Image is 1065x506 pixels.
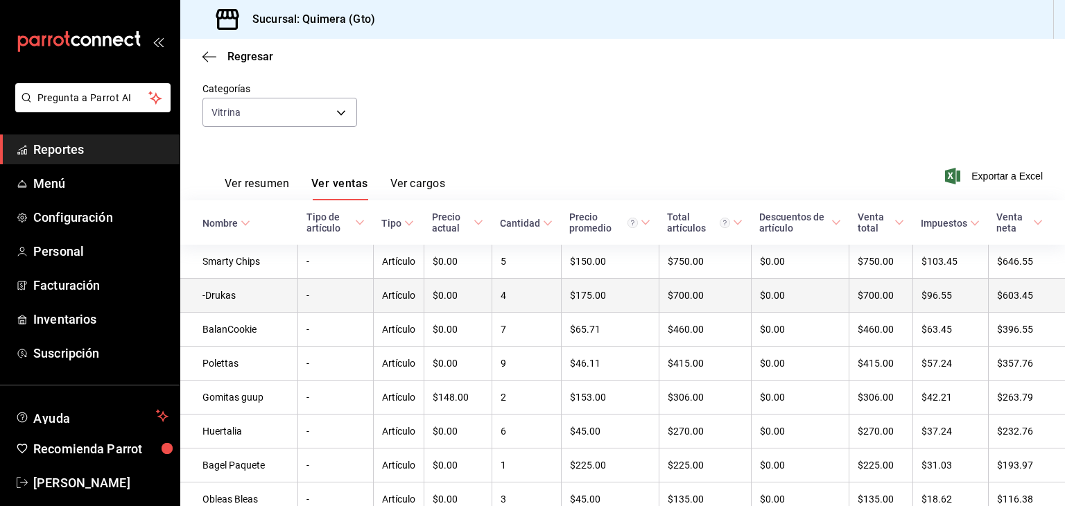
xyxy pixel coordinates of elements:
[225,177,289,200] button: Ver resumen
[180,381,298,415] td: Gomitas guup
[298,245,373,279] td: -
[298,313,373,347] td: -
[33,208,168,227] span: Configuración
[424,415,492,448] td: $0.00
[311,177,368,200] button: Ver ventas
[373,313,424,347] td: Artículo
[180,279,298,313] td: -Drukas
[561,448,659,482] td: $225.00
[751,448,849,482] td: $0.00
[373,381,424,415] td: Artículo
[492,448,561,482] td: 1
[561,245,659,279] td: $150.00
[211,105,241,119] span: Vitrina
[720,218,730,228] svg: El total artículos considera cambios de precios en los artículos así como costos adicionales por ...
[225,177,445,200] div: navigation tabs
[659,313,751,347] td: $460.00
[180,448,298,482] td: Bagel Paquete
[988,313,1065,347] td: $396.55
[424,245,492,279] td: $0.00
[912,415,988,448] td: $37.24
[996,211,1030,234] div: Venta neta
[227,50,273,63] span: Regresar
[202,50,273,63] button: Regresar
[381,218,401,229] div: Tipo
[759,211,840,234] span: Descuentos de artículo
[988,448,1065,482] td: $193.97
[298,347,373,381] td: -
[912,448,988,482] td: $31.03
[373,245,424,279] td: Artículo
[759,211,828,234] div: Descuentos de artículo
[659,347,751,381] td: $415.00
[948,168,1043,184] button: Exportar a Excel
[849,381,912,415] td: $306.00
[659,448,751,482] td: $225.00
[492,279,561,313] td: 4
[659,245,751,279] td: $750.00
[988,245,1065,279] td: $646.55
[667,211,730,234] div: Total artículos
[180,415,298,448] td: Huertalia
[849,347,912,381] td: $415.00
[241,11,375,28] h3: Sucursal: Quimera (Gto)
[33,408,150,424] span: Ayuda
[988,381,1065,415] td: $263.79
[912,279,988,313] td: $96.55
[390,177,446,200] button: Ver cargos
[921,218,980,229] span: Impuestos
[659,381,751,415] td: $306.00
[561,415,659,448] td: $45.00
[751,313,849,347] td: $0.00
[561,313,659,347] td: $65.71
[202,218,238,229] div: Nombre
[751,279,849,313] td: $0.00
[15,83,171,112] button: Pregunta a Parrot AI
[33,473,168,492] span: [PERSON_NAME]
[306,211,352,234] div: Tipo de artículo
[988,415,1065,448] td: $232.76
[10,101,171,115] a: Pregunta a Parrot AI
[424,347,492,381] td: $0.00
[849,279,912,313] td: $700.00
[751,381,849,415] td: $0.00
[298,381,373,415] td: -
[492,415,561,448] td: 6
[858,211,892,234] div: Venta total
[33,174,168,193] span: Menú
[849,448,912,482] td: $225.00
[306,211,365,234] span: Tipo de artículo
[492,313,561,347] td: 7
[33,310,168,329] span: Inventarios
[37,91,149,105] span: Pregunta a Parrot AI
[751,415,849,448] td: $0.00
[373,347,424,381] td: Artículo
[751,347,849,381] td: $0.00
[912,313,988,347] td: $63.45
[432,211,483,234] span: Precio actual
[561,381,659,415] td: $153.00
[561,347,659,381] td: $46.11
[500,218,553,229] span: Cantidad
[180,313,298,347] td: BalanCookie
[298,279,373,313] td: -
[569,211,650,234] span: Precio promedio
[33,344,168,363] span: Suscripción
[561,279,659,313] td: $175.00
[424,313,492,347] td: $0.00
[492,381,561,415] td: 2
[500,218,540,229] div: Cantidad
[33,242,168,261] span: Personal
[492,245,561,279] td: 5
[33,439,168,458] span: Recomienda Parrot
[424,381,492,415] td: $148.00
[153,36,164,47] button: open_drawer_menu
[988,347,1065,381] td: $357.76
[373,279,424,313] td: Artículo
[381,218,414,229] span: Tipo
[492,347,561,381] td: 9
[373,415,424,448] td: Artículo
[912,347,988,381] td: $57.24
[33,140,168,159] span: Reportes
